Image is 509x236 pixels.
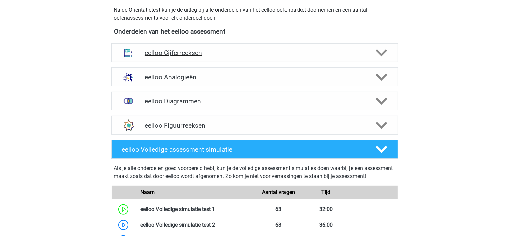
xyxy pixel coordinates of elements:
div: eelloo Volledige simulatie test 2 [135,221,255,229]
a: analogieen eelloo Analogieën [109,67,401,86]
div: Naam [135,188,255,196]
h4: eelloo Figuurreeksen [145,122,364,129]
div: Aantal vragen [254,188,302,196]
h4: eelloo Volledige assessment simulatie [122,146,365,153]
div: eelloo Volledige simulatie test 1 [135,205,255,214]
div: Als je alle onderdelen goed voorbereid hebt, kun je de volledige assessment simulaties doen waarb... [114,164,395,183]
h4: eelloo Diagrammen [145,97,364,105]
a: venn diagrammen eelloo Diagrammen [109,92,401,110]
div: Tijd [302,188,350,196]
a: figuurreeksen eelloo Figuurreeksen [109,116,401,135]
div: Na de Oriëntatietest kun je de uitleg bij alle onderdelen van het eelloo-oefenpakket doornemen en... [111,6,398,22]
img: figuurreeksen [120,116,137,134]
img: analogieen [120,68,137,86]
img: cijferreeksen [120,44,137,61]
a: eelloo Volledige assessment simulatie [109,140,401,159]
h4: eelloo Analogieën [145,73,364,81]
h4: Onderdelen van het eelloo assessment [114,28,395,35]
img: venn diagrammen [120,92,137,110]
a: cijferreeksen eelloo Cijferreeksen [109,43,401,62]
h4: eelloo Cijferreeksen [145,49,364,57]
